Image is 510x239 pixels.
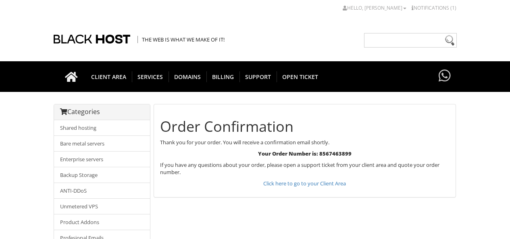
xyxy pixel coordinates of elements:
strong: Your Order Number is: 8567463899 [258,150,352,157]
a: Product Addons [54,214,150,230]
a: Have questions? [437,61,453,91]
span: SERVICES [132,71,169,82]
input: Need help? [364,33,457,48]
a: Hello, [PERSON_NAME] [343,4,406,11]
span: Open Ticket [277,71,324,82]
a: Domains [169,61,207,92]
a: Go to homepage [57,61,86,92]
span: CLIENT AREA [85,71,132,82]
a: Bare metal servers [54,135,150,152]
a: Notifications [412,4,456,11]
span: Billing [206,71,240,82]
h3: Categories [60,108,144,116]
a: Billing [206,61,240,92]
span: Support [239,71,277,82]
a: Support [239,61,277,92]
a: ANTI-DDoS [54,183,150,199]
a: Enterprise servers [54,151,150,167]
a: CLIENT AREA [85,61,132,92]
a: Open Ticket [277,61,324,92]
a: Unmetered VPS [54,198,150,214]
p: Thank you for your order. You will receive a confirmation email shortly. [160,139,450,146]
p: If you have any questions about your order, please open a support ticket from your client area an... [160,161,450,176]
a: SERVICES [132,61,169,92]
span: The Web is what we make of it! [137,36,225,43]
h1: Order Confirmation [160,118,450,135]
a: Shared hosting [54,120,150,136]
span: Domains [169,71,207,82]
a: Backup Storage [54,167,150,183]
a: Click here to go to your Client Area [263,180,346,187]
